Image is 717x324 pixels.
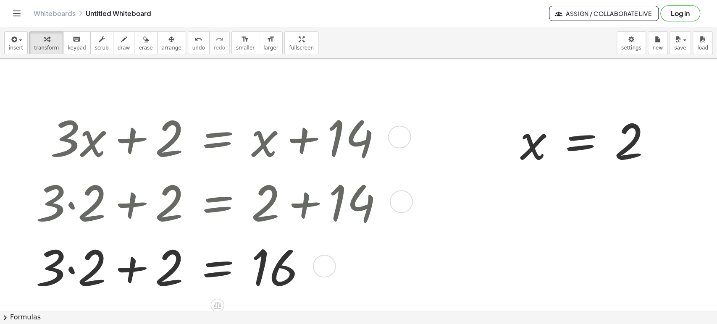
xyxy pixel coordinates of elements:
[68,45,86,51] span: keypad
[648,31,668,54] button: new
[95,45,109,51] span: scrub
[34,9,76,18] a: Whiteboards
[162,45,181,51] span: arrange
[211,298,224,312] div: Apply the same math to both sides of the equation
[241,34,249,44] i: format_size
[284,31,318,54] button: fullscreen
[549,6,659,21] button: Assign / Collaborate Live
[231,31,259,54] button: format_sizesmaller
[34,45,59,51] span: transform
[134,31,157,54] button: erase
[209,31,230,54] button: redoredo
[139,45,152,51] span: erase
[263,45,278,51] span: larger
[267,34,275,44] i: format_size
[556,10,651,17] span: Assign / Collaborate Live
[73,34,81,44] i: keyboard
[118,45,130,51] span: draw
[4,31,28,54] button: insert
[90,31,113,54] button: scrub
[652,45,663,51] span: new
[113,31,135,54] button: draw
[194,34,202,44] i: undo
[10,7,24,20] button: Toggle navigation
[693,31,713,54] button: load
[214,45,225,51] span: redo
[215,34,223,44] i: redo
[188,31,210,54] button: undoundo
[621,45,641,51] span: settings
[259,31,283,54] button: format_sizelarger
[192,45,205,51] span: undo
[157,31,186,54] button: arrange
[29,31,63,54] button: transform
[289,45,313,51] span: fullscreen
[617,31,646,54] button: settings
[670,31,691,54] button: save
[236,45,255,51] span: smaller
[674,45,686,51] span: save
[63,31,91,54] button: keyboardkeypad
[9,45,23,51] span: insert
[697,45,708,51] span: load
[660,5,700,21] button: Log in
